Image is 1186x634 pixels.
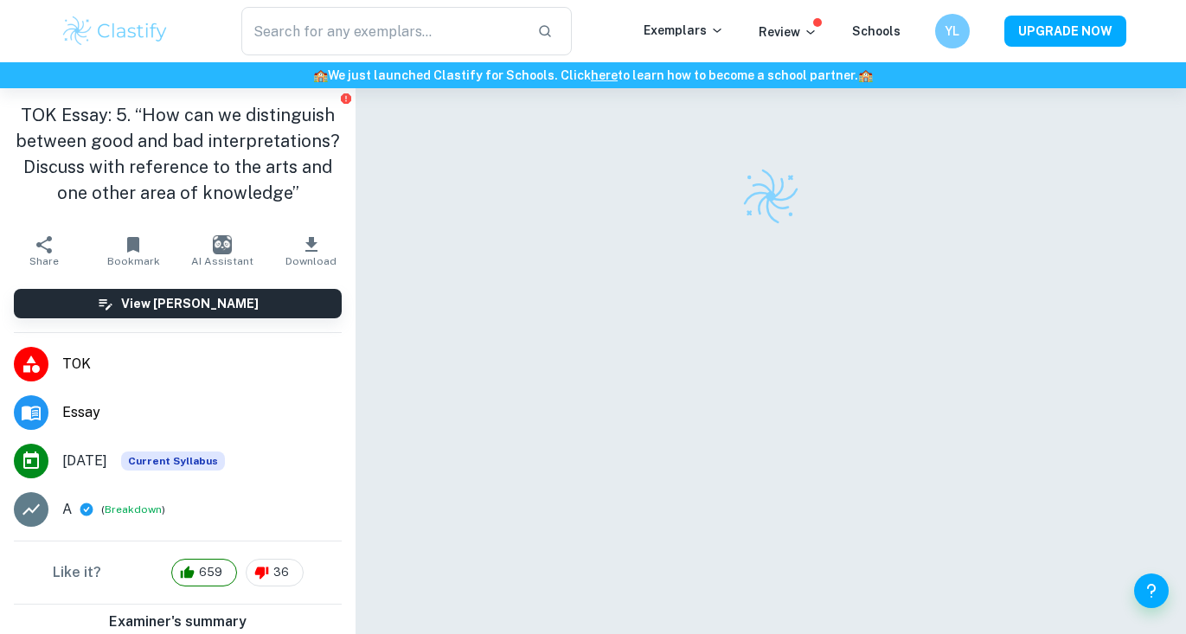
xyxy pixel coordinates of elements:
span: TOK [62,354,342,375]
button: AI Assistant [178,227,267,275]
div: 659 [171,559,237,586]
h1: TOK Essay: 5. “How can we distinguish between good and bad interpretations? Discuss with referenc... [14,102,342,206]
button: View [PERSON_NAME] [14,289,342,318]
button: Breakdown [105,502,162,517]
button: Download [266,227,356,275]
p: Review [759,22,817,42]
h6: View [PERSON_NAME] [121,294,259,313]
img: Clastify logo [61,14,170,48]
span: AI Assistant [191,255,253,267]
h6: Like it? [53,562,101,583]
div: 36 [246,559,304,586]
input: Search for any exemplars... [241,7,524,55]
button: UPGRADE NOW [1004,16,1126,47]
button: Help and Feedback [1134,573,1169,608]
a: here [591,68,618,82]
button: Bookmark [89,227,178,275]
span: Download [285,255,337,267]
p: Exemplars [644,21,724,40]
div: This exemplar is based on the current syllabus. Feel free to refer to it for inspiration/ideas wh... [121,451,225,471]
button: YL [935,14,970,48]
span: 659 [189,564,232,581]
button: Report issue [339,92,352,105]
span: Bookmark [107,255,160,267]
a: Schools [852,24,901,38]
span: [DATE] [62,451,107,471]
span: Current Syllabus [121,451,225,471]
span: 36 [264,564,298,581]
span: ( ) [101,502,165,518]
p: A [62,499,72,520]
span: Share [29,255,59,267]
img: AI Assistant [213,235,232,254]
span: 🏫 [313,68,328,82]
h6: YL [942,22,962,41]
span: Essay [62,402,342,423]
h6: Examiner's summary [7,612,349,632]
img: Clastify logo [740,166,801,227]
span: 🏫 [858,68,873,82]
h6: We just launched Clastify for Schools. Click to learn how to become a school partner. [3,66,1183,85]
